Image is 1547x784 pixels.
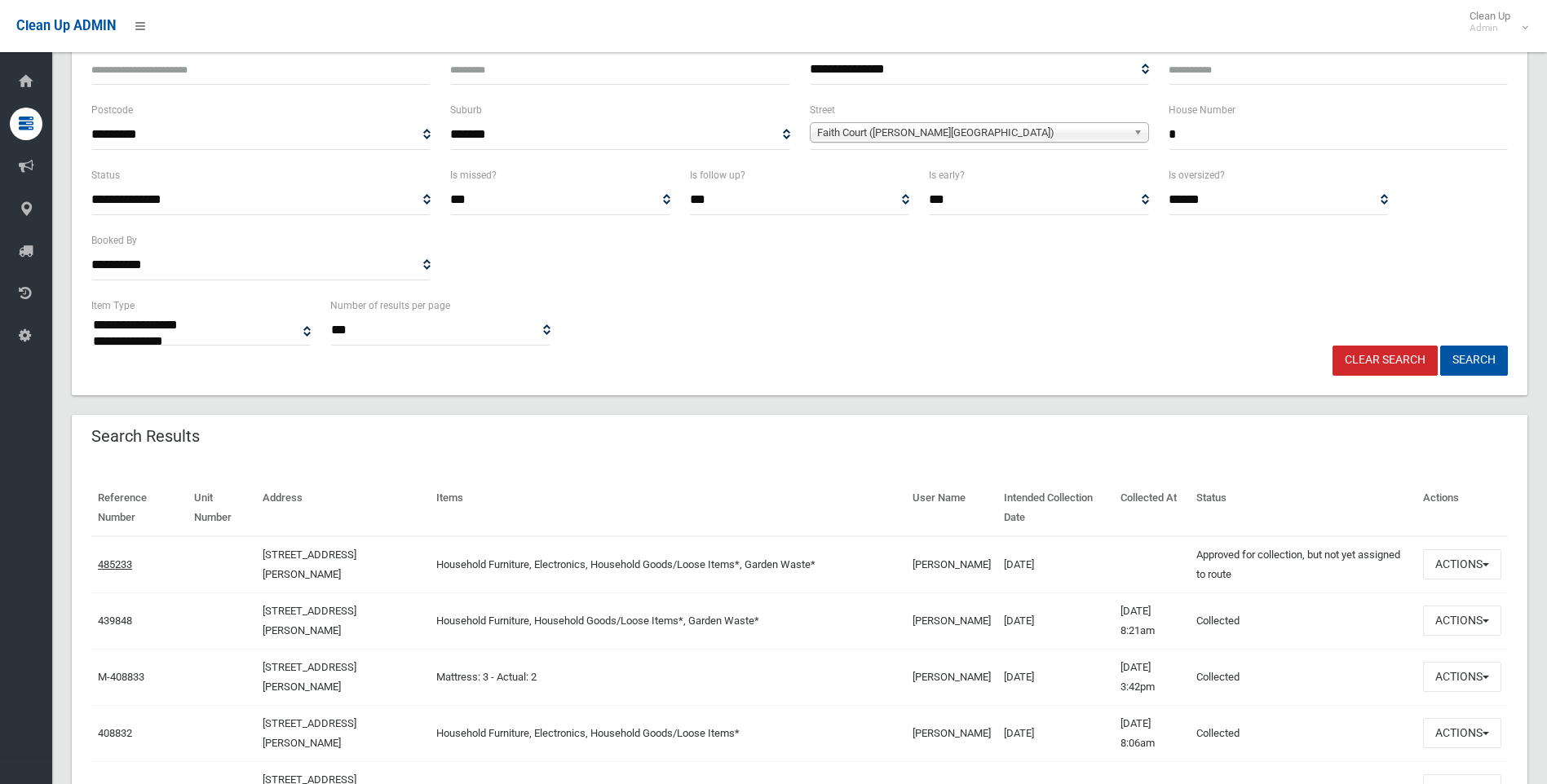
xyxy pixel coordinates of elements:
[997,592,1113,649] td: [DATE]
[1114,649,1191,705] td: [DATE] 3:42pm
[810,101,835,119] label: Street
[91,480,188,536] th: Reference Number
[16,18,116,33] span: Clean Up ADMIN
[997,480,1113,536] th: Intended Collection Date
[98,727,132,739] a: 408832
[906,705,997,761] td: [PERSON_NAME]
[91,166,120,184] label: Status
[1333,346,1438,376] a: Clear Search
[690,166,745,184] label: Is follow up?
[906,649,997,705] td: [PERSON_NAME]
[1423,718,1501,748] button: Actions
[1423,606,1501,636] button: Actions
[450,166,497,184] label: Is missed?
[1423,549,1501,579] button: Actions
[91,297,135,315] label: Item Type
[1417,480,1508,536] th: Actions
[1423,662,1501,692] button: Actions
[1114,705,1191,761] td: [DATE] 8:06am
[997,536,1113,593] td: [DATE]
[906,592,997,649] td: [PERSON_NAME]
[430,705,906,761] td: Household Furniture, Electronics, Household Goods/Loose Items*
[256,480,430,536] th: Address
[1190,480,1417,536] th: Status
[98,558,132,570] a: 485233
[330,297,450,315] label: Number of results per page
[263,717,356,749] a: [STREET_ADDRESS][PERSON_NAME]
[430,592,906,649] td: Household Furniture, Household Goods/Loose Items*, Garden Waste*
[1470,22,1510,34] small: Admin
[1114,592,1191,649] td: [DATE] 8:21am
[1190,705,1417,761] td: Collected
[98,671,144,683] a: M-408833
[72,421,219,452] header: Search Results
[430,536,906,593] td: Household Furniture, Electronics, Household Goods/Loose Items*, Garden Waste*
[98,614,132,627] a: 439848
[91,101,133,119] label: Postcode
[188,480,256,536] th: Unit Number
[450,101,482,119] label: Suburb
[1440,346,1508,376] button: Search
[997,649,1113,705] td: [DATE]
[929,166,965,184] label: Is early?
[1114,480,1191,536] th: Collected At
[263,661,356,693] a: [STREET_ADDRESS][PERSON_NAME]
[430,649,906,705] td: Mattress: 3 - Actual: 2
[263,605,356,636] a: [STREET_ADDRESS][PERSON_NAME]
[430,480,906,536] th: Items
[997,705,1113,761] td: [DATE]
[906,480,997,536] th: User Name
[91,231,137,249] label: Booked By
[263,548,356,580] a: [STREET_ADDRESS][PERSON_NAME]
[906,536,997,593] td: [PERSON_NAME]
[1461,10,1527,34] span: Clean Up
[1169,101,1235,119] label: House Number
[1169,166,1225,184] label: Is oversized?
[1190,536,1417,593] td: Approved for collection, but not yet assigned to route
[1190,649,1417,705] td: Collected
[817,123,1127,143] span: Faith Court ([PERSON_NAME][GEOGRAPHIC_DATA])
[1190,592,1417,649] td: Collected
